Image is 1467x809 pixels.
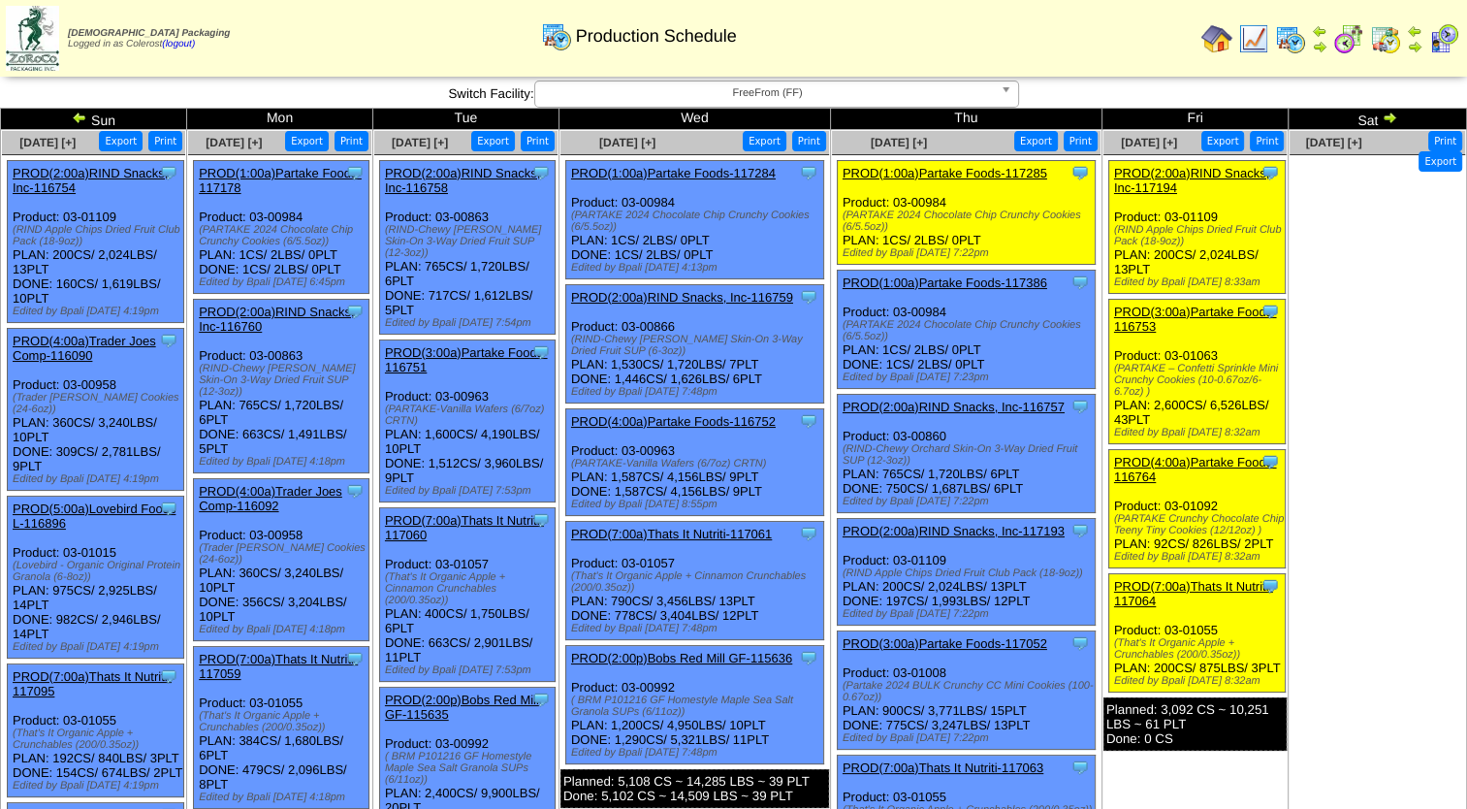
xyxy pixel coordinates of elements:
[1306,136,1362,149] span: [DATE] [+]
[1114,224,1285,247] div: (RIND Apple Chips Dried Fruit Club Pack (18-9oz))
[571,458,823,469] div: (PARTAKE-Vanilla Wafers (6/7oz) CRTN)
[13,560,183,583] div: (Lovebird - Organic Original Protein Granola (6-8oz))
[565,646,823,764] div: Product: 03-00992 PLAN: 1,200CS / 4,950LBS / 10PLT DONE: 1,290CS / 5,321LBS / 11PLT
[1101,109,1289,130] td: Fri
[843,524,1065,538] a: PROD(2:00a)RIND Snacks, Inc-117193
[1070,758,1090,777] img: Tooltip
[843,400,1065,414] a: PROD(2:00a)RIND Snacks, Inc-116757
[843,760,1043,775] a: PROD(7:00a)Thats It Nutriti-117063
[159,666,178,686] img: Tooltip
[1108,450,1285,568] div: Product: 03-01092 PLAN: 92CS / 826LBS / 2PLT
[571,747,823,759] div: Edited by Bpali [DATE] 7:48pm
[159,331,178,350] img: Tooltip
[13,306,183,317] div: Edited by Bpali [DATE] 4:19pm
[531,510,551,530] img: Tooltip
[1114,305,1277,334] a: PROD(3:00a)Partake Foods-116753
[1121,136,1177,149] a: [DATE] [+]
[599,136,655,149] a: [DATE] [+]
[531,342,551,362] img: Tooltip
[1370,23,1401,54] img: calendarinout.gif
[799,524,818,543] img: Tooltip
[743,131,786,151] button: Export
[199,166,362,195] a: PROD(1:00a)Partake Foods-117178
[843,680,1095,703] div: (Partake 2024 BULK Crunchy CC Mini Cookies (100-0.67oz))
[1260,576,1280,596] img: Tooltip
[385,571,555,606] div: (That's It Organic Apple + Cinnamon Crunchables (200/0.35oz))
[843,732,1095,744] div: Edited by Bpali [DATE] 7:22pm
[1114,427,1285,438] div: Edited by Bpali [DATE] 8:32am
[13,669,172,698] a: PROD(7:00a)Thats It Nutriti-117095
[199,224,368,247] div: (PARTAKE 2024 Chocolate Chip Crunchy Cookies (6/5.5oz))
[68,28,230,39] span: [DEMOGRAPHIC_DATA] Packaging
[871,136,927,149] span: [DATE] [+]
[792,131,826,151] button: Print
[843,319,1095,342] div: (PARTAKE 2024 Chocolate Chip Crunchy Cookies (6/5.5oz))
[571,166,776,180] a: PROD(1:00a)Partake Foods-117284
[1064,131,1098,151] button: Print
[13,473,183,485] div: Edited by Bpali [DATE] 4:19pm
[531,163,551,182] img: Tooltip
[1070,397,1090,416] img: Tooltip
[1428,23,1459,54] img: calendarcustomer.gif
[199,305,354,334] a: PROD(2:00a)RIND Snacks, Inc-116760
[194,479,369,641] div: Product: 03-00958 PLAN: 360CS / 3,240LBS / 10PLT DONE: 356CS / 3,204LBS / 10PLT
[13,502,175,531] a: PROD(5:00a)Lovebird Foods L-116896
[19,136,76,149] a: [DATE] [+]
[1250,131,1284,151] button: Print
[1382,110,1397,125] img: arrowright.gif
[99,131,143,151] button: Export
[159,499,178,518] img: Tooltip
[1108,161,1285,294] div: Product: 03-01109 PLAN: 200CS / 2,024LBS / 13PLT
[843,567,1095,579] div: (RIND Apple Chips Dried Fruit Club Pack (18-9oz))
[385,345,548,374] a: PROD(3:00a)Partake Foods-116751
[571,527,772,541] a: PROD(7:00a)Thats It Nutriti-117061
[1114,363,1285,398] div: (PARTAKE – Confetti Sprinkle Mini Crunchy Cookies (10-0.67oz/6-6.7oz) )
[345,649,365,668] img: Tooltip
[541,20,572,51] img: calendarprod.gif
[560,769,829,808] div: Planned: 5,108 CS ~ 14,285 LBS ~ 39 PLT Done: 5,102 CS ~ 14,509 LBS ~ 39 PLT
[1114,579,1273,608] a: PROD(7:00a)Thats It Nutriti-117064
[194,647,369,809] div: Product: 03-01055 PLAN: 384CS / 1,680LBS / 6PLT DONE: 479CS / 2,096LBS / 8PLT
[6,6,59,71] img: zoroco-logo-small.webp
[13,780,183,792] div: Edited by Bpali [DATE] 4:19pm
[837,631,1095,750] div: Product: 03-01008 PLAN: 900CS / 3,771LBS / 15PLT DONE: 775CS / 3,247LBS / 13PLT
[148,131,182,151] button: Print
[1238,23,1269,54] img: line_graph.gif
[385,513,544,542] a: PROD(7:00a)Thats It Nutriti-117060
[1407,39,1422,54] img: arrowright.gif
[843,210,1095,233] div: (PARTAKE 2024 Chocolate Chip Crunchy Cookies (6/5.5oz))
[206,136,262,149] a: [DATE] [+]
[345,302,365,321] img: Tooltip
[799,648,818,667] img: Tooltip
[799,411,818,431] img: Tooltip
[1312,23,1327,39] img: arrowleft.gif
[385,751,555,786] div: ( BRM P101216 GF Homestyle Maple Sea Salt Granola SUPs (6/11oz))
[13,728,183,751] div: (That's It Organic Apple + Crunchables (200/0.35oz))
[571,499,823,510] div: Edited by Bpali [DATE] 8:55pm
[199,363,368,398] div: (RIND-Chewy [PERSON_NAME] Skin-On 3-Way Dried Fruit SUP (12-3oz))
[13,641,183,653] div: Edited by Bpali [DATE] 4:19pm
[385,224,555,259] div: (RIND-Chewy [PERSON_NAME] Skin-On 3-Way Dried Fruit SUP (12-3oz))
[837,395,1095,513] div: Product: 03-00860 PLAN: 765CS / 1,720LBS / 6PLT DONE: 750CS / 1,687LBS / 6PLT
[13,224,183,247] div: (RIND Apple Chips Dried Fruit Club Pack (18-9oz))
[571,414,776,429] a: PROD(4:00a)Partake Foods-116752
[199,456,368,468] div: Edited by Bpali [DATE] 4:18pm
[1114,637,1285,661] div: (That's It Organic Apple + Crunchables (200/0.35oz))
[392,136,448,149] span: [DATE] [+]
[8,161,184,323] div: Product: 03-01109 PLAN: 200CS / 2,024LBS / 13PLT DONE: 160CS / 1,619LBS / 10PLT
[199,710,368,733] div: (That's It Organic Apple + Crunchables (200/0.35oz))
[199,276,368,288] div: Edited by Bpali [DATE] 6:45pm
[521,131,555,151] button: Print
[372,109,558,130] td: Tue
[843,636,1047,651] a: PROD(3:00a)Partake Foods-117052
[162,39,195,49] a: (logout)
[558,109,830,130] td: Wed
[837,161,1095,265] div: Product: 03-00984 PLAN: 1CS / 2LBS / 0PLT
[8,664,184,797] div: Product: 03-01055 PLAN: 192CS / 840LBS / 3PLT DONE: 154CS / 674LBS / 2PLT
[1407,23,1422,39] img: arrowleft.gif
[843,247,1095,259] div: Edited by Bpali [DATE] 7:22pm
[565,285,823,404] div: Product: 03-00866 PLAN: 1,530CS / 1,720LBS / 7PLT DONE: 1,446CS / 1,626LBS / 6PLT
[199,624,368,635] div: Edited by Bpali [DATE] 4:18pm
[285,131,329,151] button: Export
